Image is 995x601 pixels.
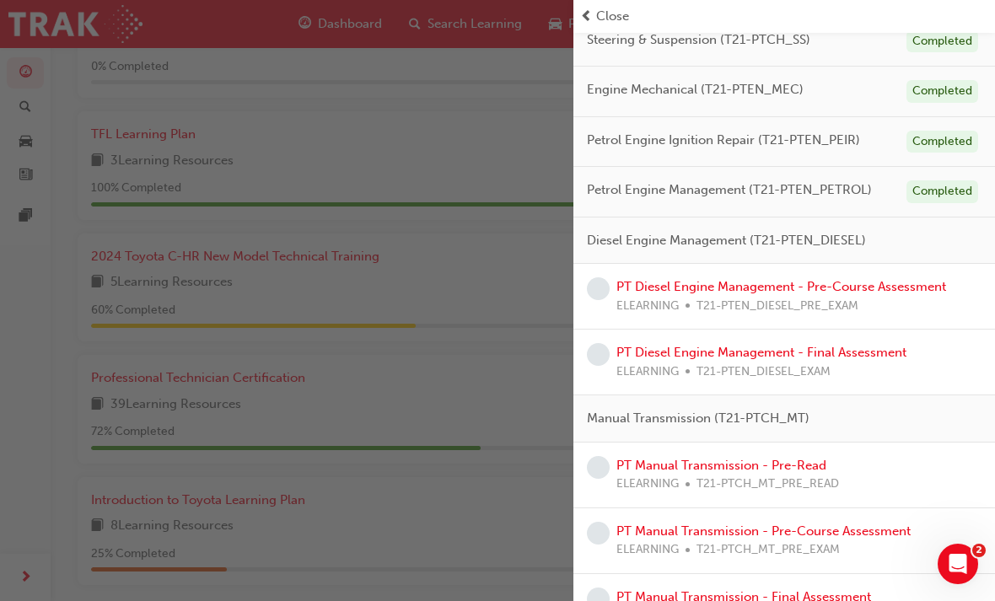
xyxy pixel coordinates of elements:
[906,131,978,153] div: Completed
[616,475,679,494] span: ELEARNING
[616,523,911,539] a: PT Manual Transmission - Pre-Course Assessment
[587,522,610,545] span: learningRecordVerb_NONE-icon
[587,277,610,300] span: learningRecordVerb_NONE-icon
[596,7,629,26] span: Close
[696,475,839,494] span: T21-PTCH_MT_PRE_READ
[616,297,679,316] span: ELEARNING
[587,343,610,366] span: learningRecordVerb_NONE-icon
[616,279,946,294] a: PT Diesel Engine Management - Pre-Course Assessment
[587,30,810,50] span: Steering & Suspension (T21-PTCH_SS)
[906,30,978,53] div: Completed
[616,345,906,360] a: PT Diesel Engine Management - Final Assessment
[587,231,866,250] span: Diesel Engine Management (T21-PTEN_DIESEL)
[580,7,988,26] button: prev-iconClose
[587,80,804,99] span: Engine Mechanical (T21-PTEN_MEC)
[906,180,978,203] div: Completed
[616,362,679,382] span: ELEARNING
[587,409,809,428] span: Manual Transmission (T21-PTCH_MT)
[906,80,978,103] div: Completed
[938,544,978,584] iframe: Intercom live chat
[616,540,679,560] span: ELEARNING
[616,458,826,473] a: PT Manual Transmission - Pre-Read
[580,7,593,26] span: prev-icon
[696,297,858,316] span: T21-PTEN_DIESEL_PRE_EXAM
[696,362,831,382] span: T21-PTEN_DIESEL_EXAM
[587,456,610,479] span: learningRecordVerb_NONE-icon
[587,131,860,150] span: Petrol Engine Ignition Repair (T21-PTEN_PEIR)
[696,540,840,560] span: T21-PTCH_MT_PRE_EXAM
[587,180,872,200] span: Petrol Engine Management (T21-PTEN_PETROL)
[972,544,986,557] span: 2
